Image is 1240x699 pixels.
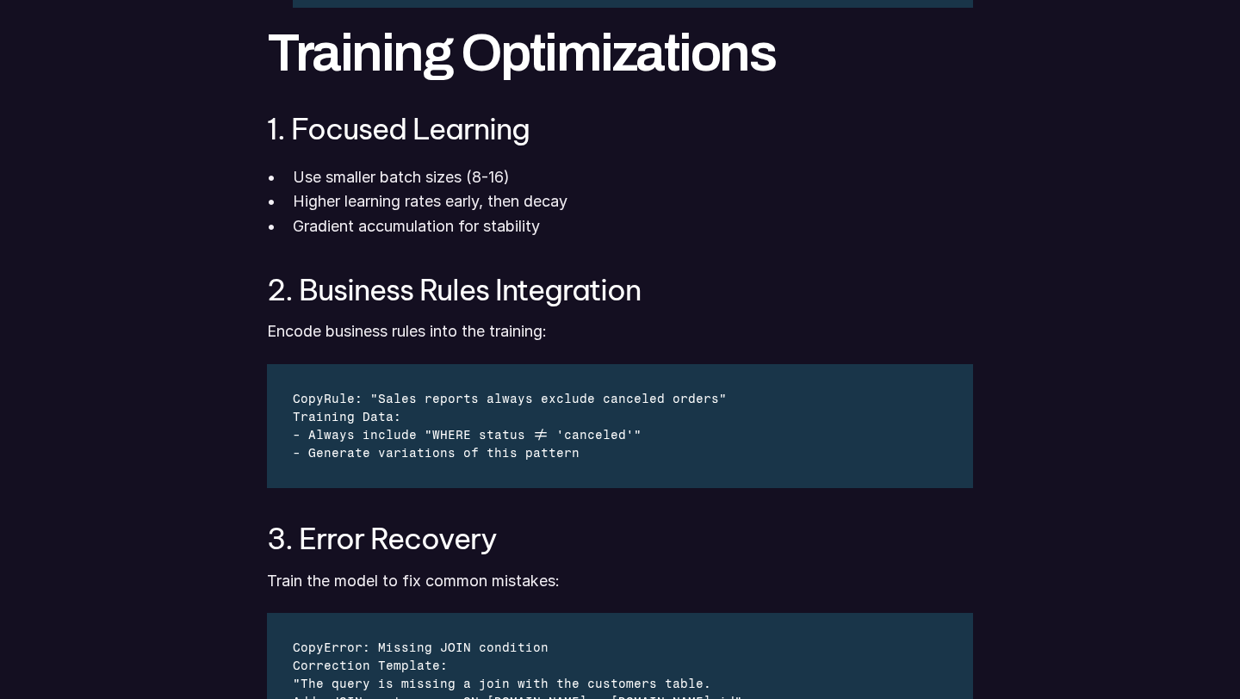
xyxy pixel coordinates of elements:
h2: Training Optimizations [267,25,973,78]
div: - Generate variations of this pattern [293,444,728,462]
div: CopyRule: "Sales reports always exclude canceled orders" [293,390,728,408]
p: Higher learning rates early, then decay [293,189,973,214]
div: Training Data: [293,408,728,426]
p: Gradient accumulation for stability [293,214,973,239]
div: - Always include "WHERE status != 'canceled'" [293,426,728,444]
h3: 3. Error Recovery [267,523,973,554]
div: CopyError: Missing JOIN condition [293,639,744,657]
div: Correction Template: [293,657,744,675]
div: "The query is missing a join with the customers table. [293,675,744,693]
p: Encode business rules into the training: [267,319,973,344]
p: Use smaller batch sizes (8-16) [293,165,973,190]
div: Code Editor for example.md [267,364,754,488]
p: Train the model to fix common mistakes: [267,569,973,594]
h3: 1. Focused Learning [267,113,973,145]
h3: 2. Business Rules Integration [267,274,973,306]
